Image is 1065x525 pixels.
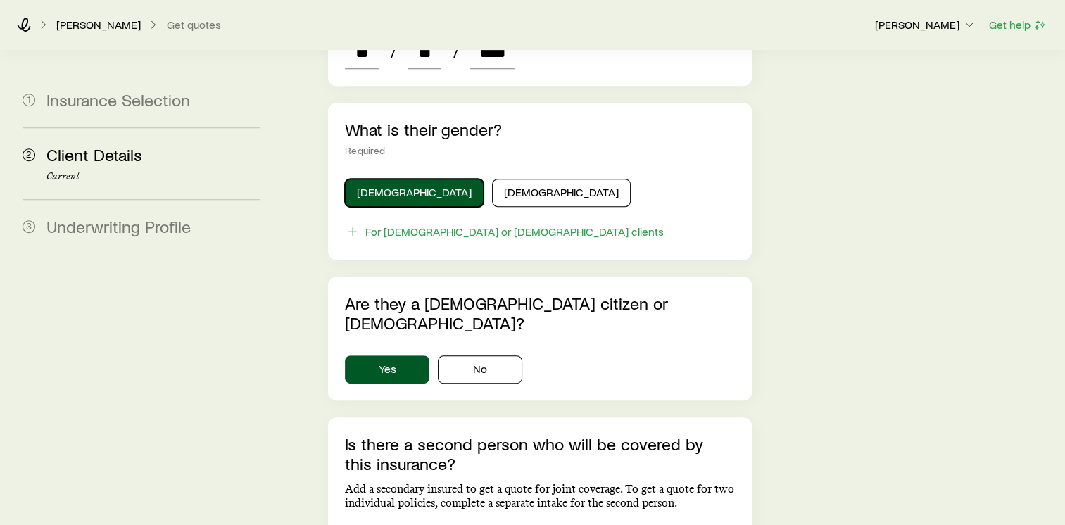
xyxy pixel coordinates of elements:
[345,355,429,384] button: Yes
[345,120,735,139] p: What is their gender?
[345,293,735,333] p: Are they a [DEMOGRAPHIC_DATA] citizen or [DEMOGRAPHIC_DATA]?
[166,18,222,32] button: Get quotes
[988,17,1048,33] button: Get help
[46,89,190,110] span: Insurance Selection
[874,17,977,34] button: [PERSON_NAME]
[345,179,484,207] button: [DEMOGRAPHIC_DATA]
[345,434,735,474] p: Is there a second person who will be covered by this insurance?
[438,355,522,384] button: No
[23,94,35,106] span: 1
[46,216,191,236] span: Underwriting Profile
[23,220,35,233] span: 3
[447,42,465,62] span: /
[56,18,141,32] p: [PERSON_NAME]
[345,145,735,156] div: Required
[365,224,664,239] div: For [DEMOGRAPHIC_DATA] or [DEMOGRAPHIC_DATA] clients
[384,42,402,62] span: /
[875,18,976,32] p: [PERSON_NAME]
[23,148,35,161] span: 2
[46,144,142,165] span: Client Details
[345,482,735,510] p: Add a secondary insured to get a quote for joint coverage. To get a quote for two individual poli...
[492,179,631,207] button: [DEMOGRAPHIC_DATA]
[46,171,260,182] p: Current
[345,224,664,240] button: For [DEMOGRAPHIC_DATA] or [DEMOGRAPHIC_DATA] clients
